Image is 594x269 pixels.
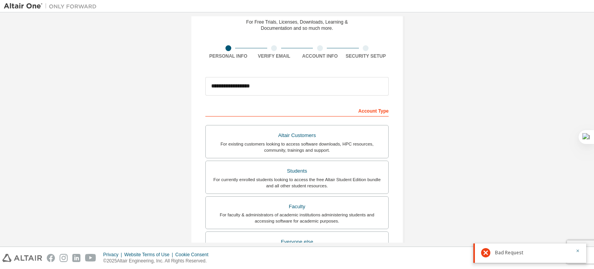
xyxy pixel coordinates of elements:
[210,130,384,141] div: Altair Customers
[210,141,384,153] div: For existing customers looking to access software downloads, HPC resources, community, trainings ...
[2,254,42,262] img: altair_logo.svg
[85,254,96,262] img: youtube.svg
[124,252,175,258] div: Website Terms of Use
[210,212,384,224] div: For faculty & administrators of academic institutions administering students and accessing softwa...
[297,53,343,59] div: Account Info
[210,201,384,212] div: Faculty
[175,252,213,258] div: Cookie Consent
[210,236,384,247] div: Everyone else
[4,2,101,10] img: Altair One
[343,53,389,59] div: Security Setup
[72,254,80,262] img: linkedin.svg
[251,53,297,59] div: Verify Email
[210,166,384,176] div: Students
[205,53,251,59] div: Personal Info
[47,254,55,262] img: facebook.svg
[495,250,523,256] span: Bad Request
[205,104,389,117] div: Account Type
[103,258,213,264] p: © 2025 Altair Engineering, Inc. All Rights Reserved.
[210,176,384,189] div: For currently enrolled students looking to access the free Altair Student Edition bundle and all ...
[246,19,348,31] div: For Free Trials, Licenses, Downloads, Learning & Documentation and so much more.
[103,252,124,258] div: Privacy
[60,254,68,262] img: instagram.svg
